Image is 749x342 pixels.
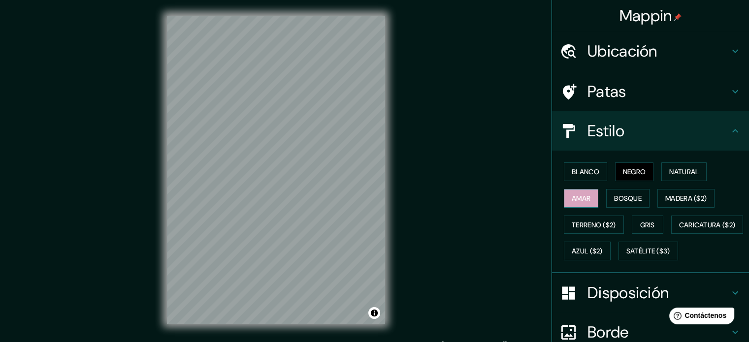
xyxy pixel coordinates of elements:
[552,31,749,71] div: Ubicación
[572,220,616,229] font: Terreno ($2)
[614,194,642,203] font: Bosque
[552,72,749,111] div: Patas
[674,13,682,21] img: pin-icon.png
[619,5,672,26] font: Mappin
[657,189,715,208] button: Madera ($2)
[572,194,590,203] font: Amar
[623,167,646,176] font: Negro
[564,242,611,260] button: Azul ($2)
[671,216,744,234] button: Caricatura ($2)
[640,220,655,229] font: Gris
[661,304,738,331] iframe: Lanzador de widgets de ayuda
[587,282,669,303] font: Disposición
[552,273,749,312] div: Disposición
[564,162,607,181] button: Blanco
[572,247,603,256] font: Azul ($2)
[552,111,749,151] div: Estilo
[669,167,699,176] font: Natural
[615,162,654,181] button: Negro
[661,162,707,181] button: Natural
[167,16,385,324] canvas: Mapa
[368,307,380,319] button: Activar o desactivar atribución
[564,216,624,234] button: Terreno ($2)
[587,41,657,62] font: Ubicación
[679,220,736,229] font: Caricatura ($2)
[587,81,626,102] font: Patas
[606,189,650,208] button: Bosque
[632,216,663,234] button: Gris
[572,167,599,176] font: Blanco
[587,121,624,141] font: Estilo
[619,242,678,260] button: Satélite ($3)
[626,247,670,256] font: Satélite ($3)
[564,189,598,208] button: Amar
[665,194,707,203] font: Madera ($2)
